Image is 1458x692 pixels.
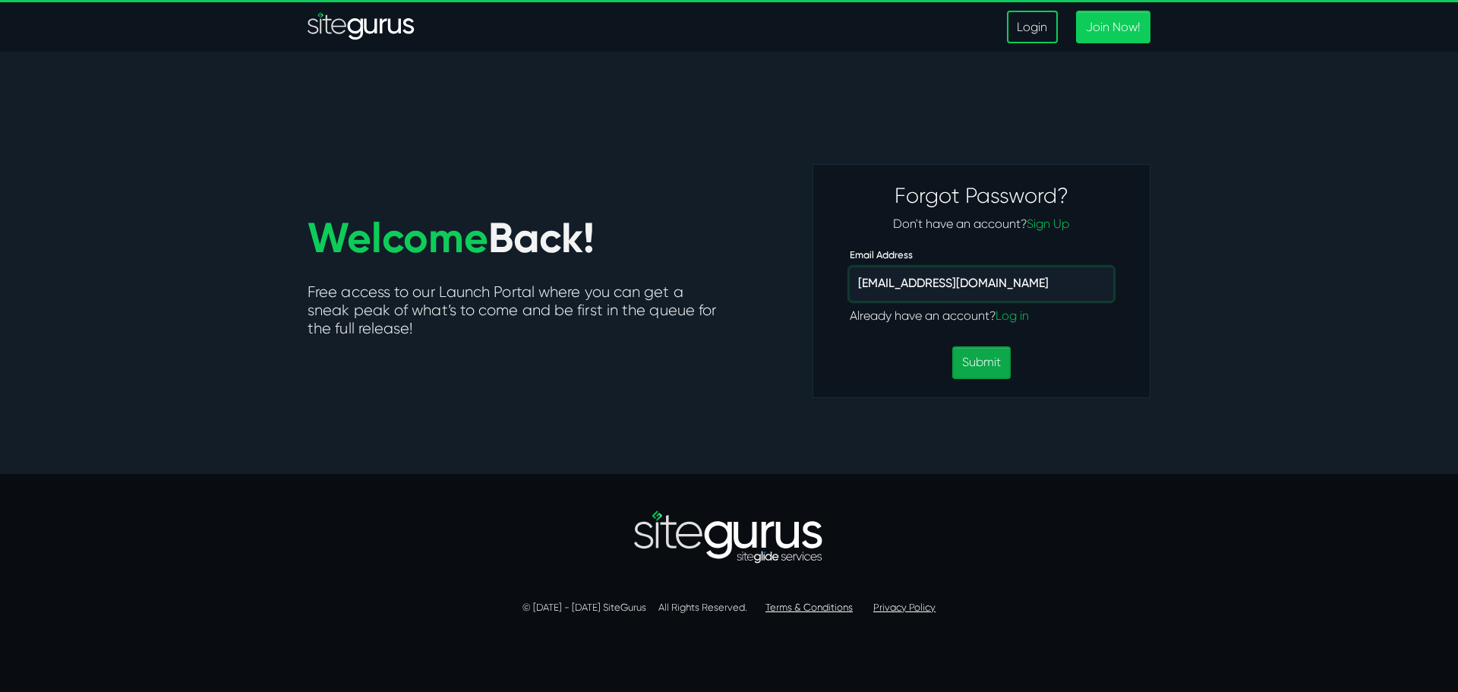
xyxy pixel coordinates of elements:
[1007,11,1057,43] a: Login
[308,12,415,43] a: SiteGurus
[850,249,913,261] label: Email Address
[873,602,936,613] a: Privacy Policy
[996,308,1029,323] a: Log in
[1076,11,1150,43] a: Join Now!
[765,602,853,613] a: Terms & Conditions
[308,283,718,341] h5: Free access to our Launch Portal where you can get a sneak peak of what’s to come and be first in...
[308,213,488,263] span: Welcome
[308,215,702,261] h1: Back!
[850,215,1113,233] p: Don't have an account?
[1027,216,1069,231] a: Sign Up
[850,183,1113,209] h3: Forgot Password?
[308,600,1150,615] p: © [DATE] - [DATE] SiteGurus All Rights Reserved.
[308,12,415,43] img: Sitegurus Logo
[952,346,1011,379] button: Submit
[850,307,1113,325] p: Already have an account?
